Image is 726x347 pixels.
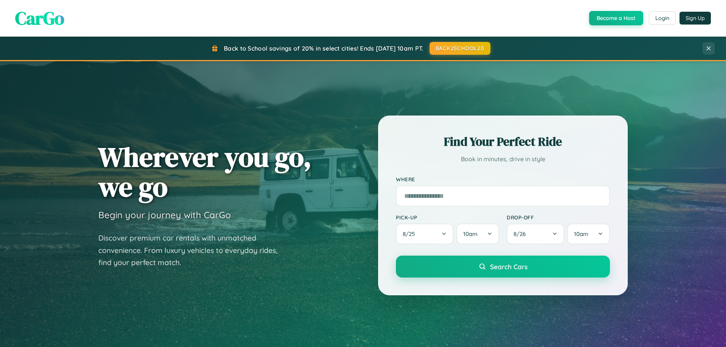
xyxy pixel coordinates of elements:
label: Where [396,176,610,182]
span: 10am [463,230,478,238]
button: 8/26 [507,224,564,244]
h1: Wherever you go, we go [98,142,312,202]
p: Book in minutes, drive in style [396,154,610,165]
span: 8 / 25 [403,230,419,238]
p: Discover premium car rentals with unmatched convenience. From luxury vehicles to everyday rides, ... [98,232,287,269]
span: Back to School savings of 20% in select cities! Ends [DATE] 10am PT. [224,45,423,52]
span: CarGo [15,6,64,31]
label: Pick-up [396,214,499,221]
button: Become a Host [589,11,643,25]
button: Login [649,11,676,25]
button: BACK2SCHOOL20 [430,42,490,55]
span: 8 / 26 [513,230,529,238]
button: Sign Up [679,12,711,25]
span: 10am [574,230,588,238]
button: Search Cars [396,256,610,278]
label: Drop-off [507,214,610,221]
span: Search Cars [490,262,527,271]
button: 10am [567,224,610,244]
button: 10am [456,224,499,244]
h3: Begin your journey with CarGo [98,209,231,221]
button: 8/25 [396,224,453,244]
h2: Find Your Perfect Ride [396,133,610,150]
